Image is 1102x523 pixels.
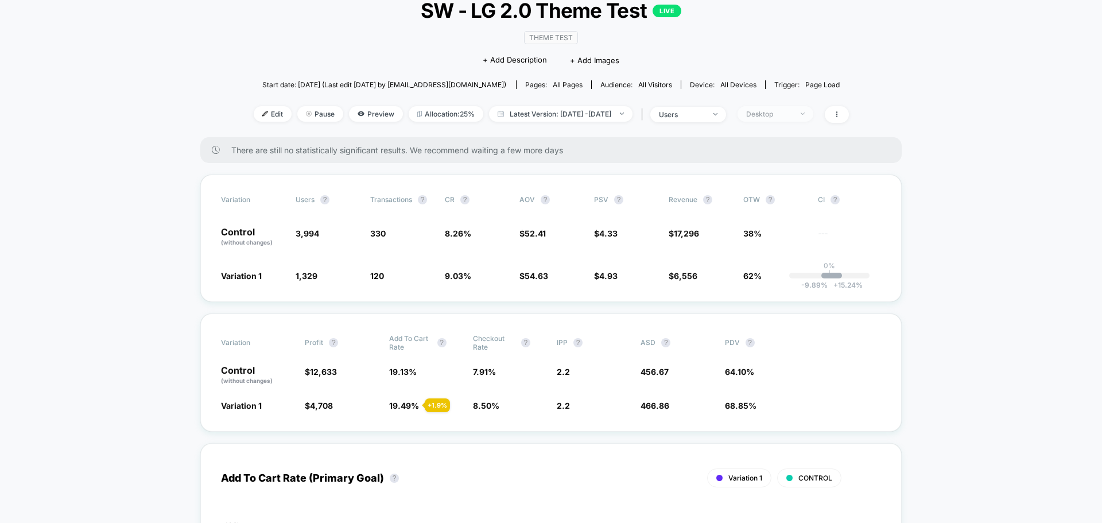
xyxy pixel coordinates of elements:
[641,401,669,410] span: 466.86
[720,80,756,89] span: all devices
[296,228,319,238] span: 3,994
[743,271,762,281] span: 62%
[557,338,568,347] span: IPP
[254,106,292,122] span: Edit
[828,270,831,278] p: |
[445,271,471,281] span: 9.03 %
[437,338,447,347] button: ?
[489,106,633,122] span: Latest Version: [DATE] - [DATE]
[725,367,754,377] span: 64.10 %
[828,281,863,289] span: 15.24 %
[570,56,619,65] span: + Add Images
[390,474,399,483] button: ?
[713,113,717,115] img: end
[818,195,881,204] span: CI
[725,338,740,347] span: PDV
[349,106,403,122] span: Preview
[824,261,835,270] p: 0%
[473,401,499,410] span: 8.50 %
[798,474,832,482] span: CONTROL
[445,228,471,238] span: 8.26 %
[573,338,583,347] button: ?
[221,401,262,410] span: Variation 1
[221,334,284,351] span: Variation
[525,271,548,281] span: 54.63
[614,195,623,204] button: ?
[296,195,315,204] span: users
[599,271,618,281] span: 4.93
[498,111,504,117] img: calendar
[306,111,312,117] img: end
[320,195,329,204] button: ?
[221,227,284,247] p: Control
[674,228,699,238] span: 17,296
[620,113,624,115] img: end
[703,195,712,204] button: ?
[638,106,650,123] span: |
[370,228,386,238] span: 330
[818,230,881,247] span: ---
[525,228,546,238] span: 52.41
[370,271,384,281] span: 120
[389,401,419,410] span: 19.49 %
[525,80,583,89] div: Pages:
[669,228,699,238] span: $
[746,338,755,347] button: ?
[801,113,805,115] img: end
[231,145,879,155] span: There are still no statistically significant results. We recommend waiting a few more days
[370,195,412,204] span: Transactions
[659,110,705,119] div: users
[557,401,570,410] span: 2.2
[725,401,756,410] span: 68.85 %
[661,338,670,347] button: ?
[638,80,672,89] span: All Visitors
[594,195,608,204] span: PSV
[681,80,765,89] span: Device:
[409,106,483,122] span: Allocation: 25%
[557,367,570,377] span: 2.2
[521,338,530,347] button: ?
[297,106,343,122] span: Pause
[674,271,697,281] span: 6,556
[473,334,515,351] span: Checkout Rate
[221,271,262,281] span: Variation 1
[766,195,775,204] button: ?
[641,338,655,347] span: ASD
[305,367,337,377] span: $
[746,110,792,118] div: Desktop
[262,80,506,89] span: Start date: [DATE] (Last edit [DATE] by [EMAIL_ADDRESS][DOMAIN_NAME])
[553,80,583,89] span: all pages
[519,195,535,204] span: AOV
[641,367,669,377] span: 456.67
[594,228,618,238] span: $
[600,80,672,89] div: Audience:
[389,367,417,377] span: 19.13 %
[305,338,323,347] span: Profit
[831,195,840,204] button: ?
[389,334,432,351] span: Add To Cart Rate
[310,401,333,410] span: 4,708
[774,80,840,89] div: Trigger:
[805,80,840,89] span: Page Load
[541,195,550,204] button: ?
[296,271,317,281] span: 1,329
[221,239,273,246] span: (without changes)
[221,366,293,385] p: Control
[519,228,546,238] span: $
[801,281,828,289] span: -9.89 %
[599,228,618,238] span: 4.33
[653,5,681,17] p: LIVE
[305,401,333,410] span: $
[445,195,455,204] span: CR
[221,195,284,204] span: Variation
[262,111,268,117] img: edit
[473,367,496,377] span: 7.91 %
[418,195,427,204] button: ?
[669,271,697,281] span: $
[417,111,422,117] img: rebalance
[833,281,838,289] span: +
[743,228,762,238] span: 38%
[221,377,273,384] span: (without changes)
[743,195,806,204] span: OTW
[524,31,578,44] span: Theme Test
